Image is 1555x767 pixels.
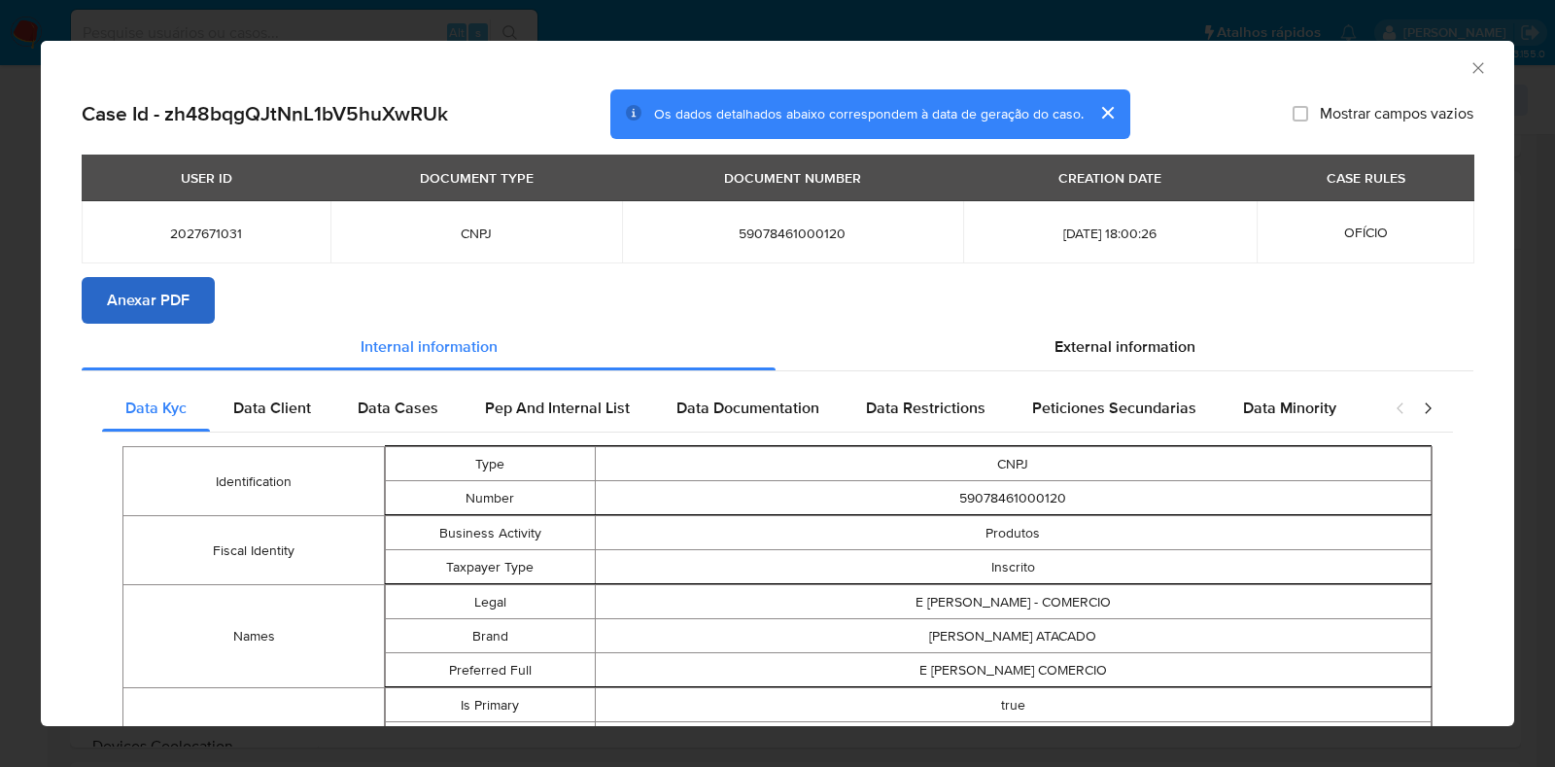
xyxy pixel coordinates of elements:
[82,101,448,126] h2: Case Id - zh48bqgQJtNnL1bV5huXwRUk
[1293,106,1308,122] input: Mostrar campos vazios
[712,161,873,194] div: DOCUMENT NUMBER
[595,722,1432,756] td: 4752100
[485,397,630,419] span: Pep And Internal List
[123,447,385,516] td: Identification
[361,335,498,358] span: Internal information
[107,279,190,322] span: Anexar PDF
[169,161,244,194] div: USER ID
[123,516,385,585] td: Fiscal Identity
[1032,397,1196,419] span: Peticiones Secundarias
[41,41,1514,726] div: closure-recommendation-modal
[986,225,1233,242] span: [DATE] 18:00:26
[595,688,1432,722] td: true
[386,653,595,687] td: Preferred Full
[1047,161,1173,194] div: CREATION DATE
[82,277,215,324] button: Anexar PDF
[595,550,1432,584] td: Inscrito
[654,104,1084,123] span: Os dados detalhados abaixo correspondem à data de geração do caso.
[386,447,595,481] td: Type
[386,550,595,584] td: Taxpayer Type
[595,516,1432,550] td: Produtos
[386,585,595,619] td: Legal
[1243,397,1336,419] span: Data Minority
[595,481,1432,515] td: 59078461000120
[102,385,1375,432] div: Detailed internal info
[123,585,385,688] td: Names
[408,161,545,194] div: DOCUMENT TYPE
[386,516,595,550] td: Business Activity
[386,722,595,756] td: Code
[354,225,599,242] span: CNPJ
[386,619,595,653] td: Brand
[1344,223,1388,242] span: OFÍCIO
[105,225,307,242] span: 2027671031
[386,688,595,722] td: Is Primary
[1054,335,1195,358] span: External information
[1315,161,1417,194] div: CASE RULES
[1469,58,1486,76] button: Fechar a janela
[1084,89,1130,136] button: cerrar
[1320,104,1473,123] span: Mostrar campos vazios
[386,481,595,515] td: Number
[233,397,311,419] span: Data Client
[595,447,1432,481] td: CNPJ
[358,397,438,419] span: Data Cases
[595,619,1432,653] td: [PERSON_NAME] ATACADO
[676,397,819,419] span: Data Documentation
[82,324,1473,370] div: Detailed info
[595,585,1432,619] td: E [PERSON_NAME] - COMERCIO
[125,397,187,419] span: Data Kyc
[645,225,939,242] span: 59078461000120
[595,653,1432,687] td: E [PERSON_NAME] COMERCIO
[866,397,985,419] span: Data Restrictions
